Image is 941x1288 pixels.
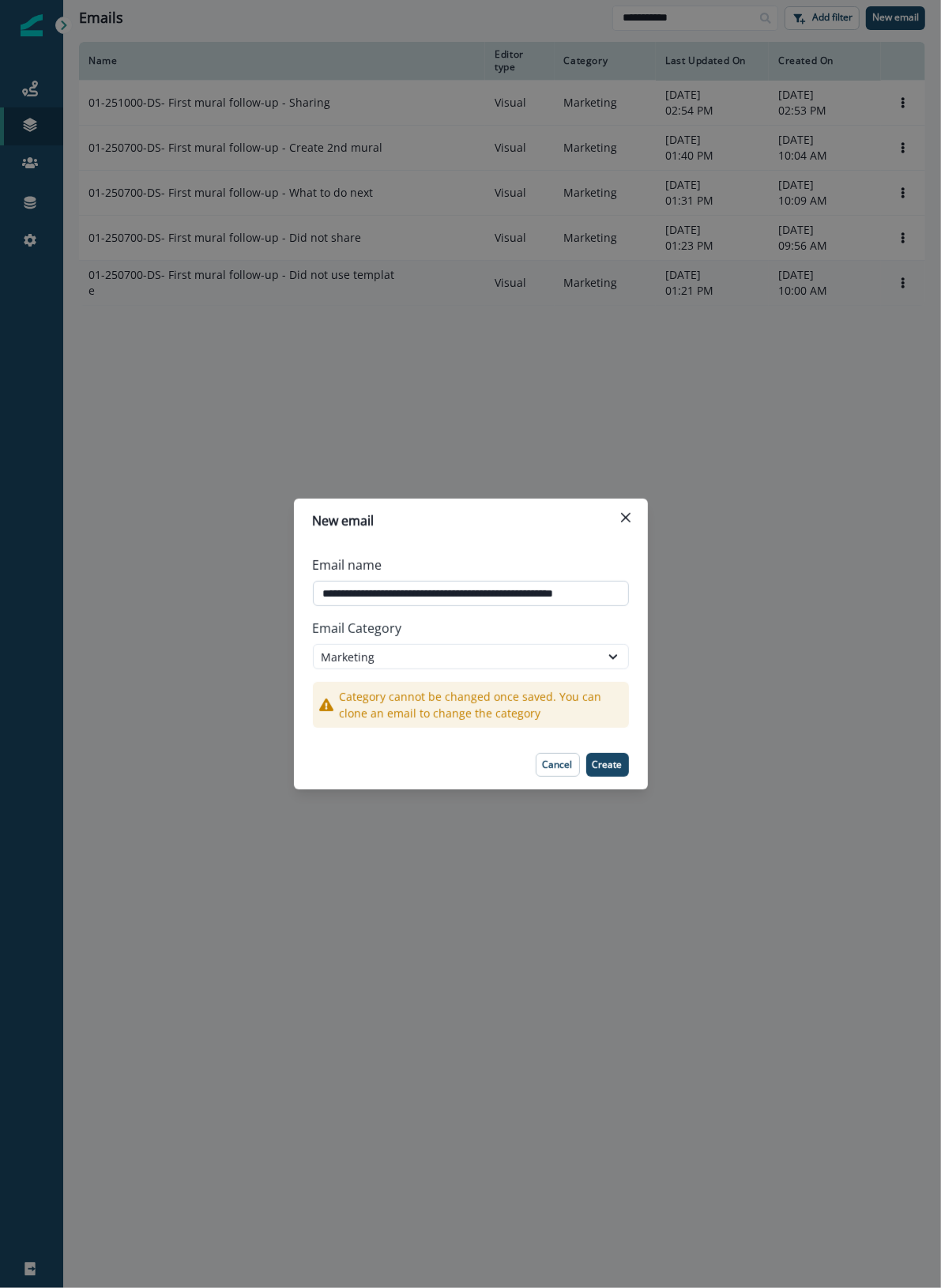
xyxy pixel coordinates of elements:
[313,555,382,574] p: Email name
[322,649,592,665] div: Marketing
[340,688,623,721] p: Category cannot be changed once saved. You can clone an email to change the category
[593,759,623,770] p: Create
[543,759,573,770] p: Cancel
[313,612,629,644] p: Email Category
[313,511,375,530] p: New email
[613,505,638,530] button: Close
[586,753,629,777] button: Create
[536,753,580,777] button: Cancel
